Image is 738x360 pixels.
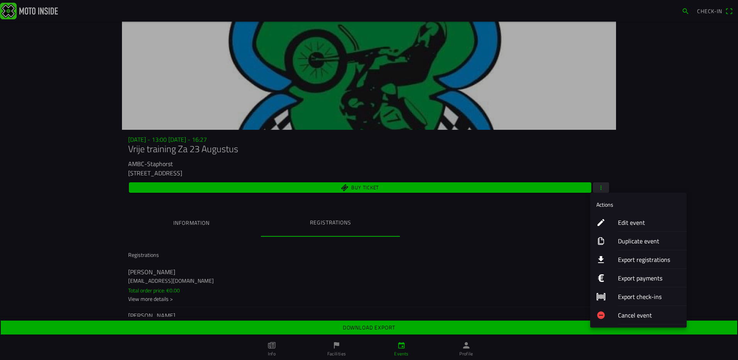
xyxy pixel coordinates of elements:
[596,273,606,283] ion-icon: logo euro
[618,311,680,320] ion-label: Cancel event
[618,218,680,227] ion-label: Edit event
[596,236,606,246] ion-icon: copy
[596,255,606,264] ion-icon: download
[596,200,613,209] ion-label: Actions
[618,236,680,246] ion-label: Duplicate event
[596,218,606,227] ion-icon: create
[618,292,680,301] ion-label: Export check-ins
[596,292,606,301] ion-icon: barcode
[596,311,606,320] ion-icon: remove circle
[618,273,680,283] ion-label: Export payments
[618,255,680,264] ion-label: Export registrations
